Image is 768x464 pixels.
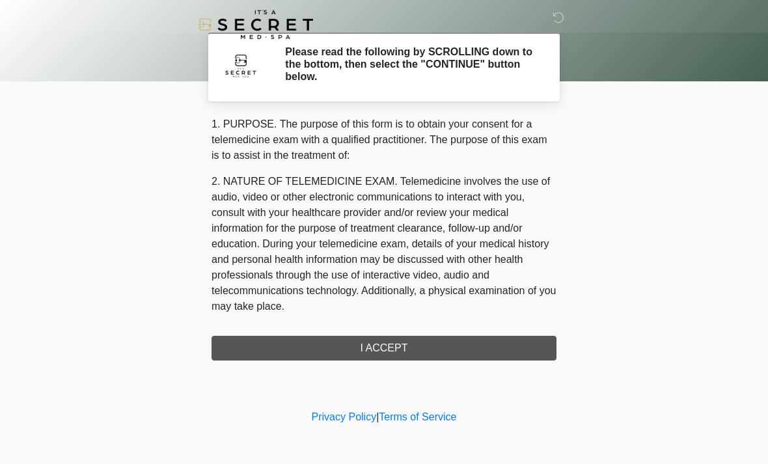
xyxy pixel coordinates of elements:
h2: Please read the following by SCROLLING down to the bottom, then select the "CONTINUE" button below. [285,46,537,83]
img: Agent Avatar [221,46,260,85]
p: 1. PURPOSE. The purpose of this form is to obtain your consent for a telemedicine exam with a qua... [212,116,556,163]
a: | [376,411,379,422]
img: It's A Secret Med Spa Logo [199,10,313,39]
p: 2. NATURE OF TELEMEDICINE EXAM. Telemedicine involves the use of audio, video or other electronic... [212,174,556,314]
a: Privacy Policy [312,411,377,422]
a: Terms of Service [379,411,456,422]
